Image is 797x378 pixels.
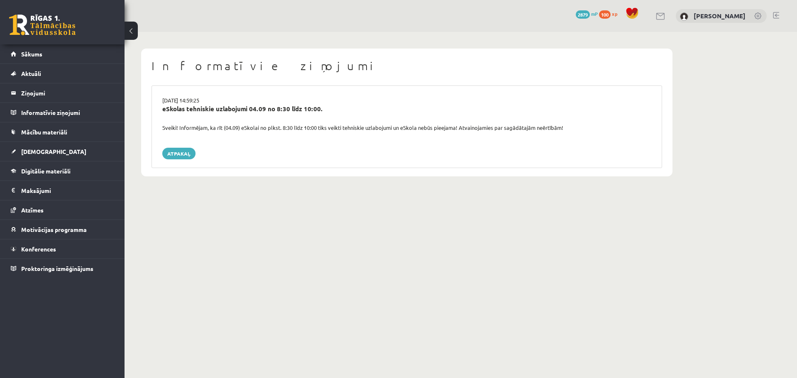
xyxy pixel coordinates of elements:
a: Maksājumi [11,181,114,200]
a: 2879 mP [576,10,598,17]
span: Digitālie materiāli [21,167,71,175]
a: Atzīmes [11,200,114,219]
h1: Informatīvie ziņojumi [152,59,662,73]
span: Konferences [21,245,56,253]
a: Konferences [11,239,114,259]
a: Ziņojumi [11,83,114,102]
span: [DEMOGRAPHIC_DATA] [21,148,86,155]
span: 100 [599,10,611,19]
legend: Informatīvie ziņojumi [21,103,114,122]
legend: Maksājumi [21,181,114,200]
span: 2879 [576,10,590,19]
span: Mācību materiāli [21,128,67,136]
span: Motivācijas programma [21,226,87,233]
a: 100 xp [599,10,621,17]
img: Dmitrijs Kolmakovs [680,12,688,21]
div: [DATE] 14:59:25 [156,96,658,105]
span: Proktoringa izmēģinājums [21,265,93,272]
div: Sveiki! Informējam, ka rīt (04.09) eSkolai no plkst. 8:30 līdz 10:00 tiks veikti tehniskie uzlabo... [156,124,658,132]
a: Motivācijas programma [11,220,114,239]
a: Rīgas 1. Tālmācības vidusskola [9,15,76,35]
div: eSkolas tehniskie uzlabojumi 04.09 no 8:30 līdz 10:00. [162,104,651,114]
a: Mācību materiāli [11,122,114,141]
legend: Ziņojumi [21,83,114,102]
span: Aktuāli [21,70,41,77]
a: [DEMOGRAPHIC_DATA] [11,142,114,161]
a: [PERSON_NAME] [694,12,746,20]
a: Atpakaļ [162,148,196,159]
a: Aktuāli [11,64,114,83]
span: xp [612,10,617,17]
a: Informatīvie ziņojumi [11,103,114,122]
a: Digitālie materiāli [11,161,114,180]
a: Sākums [11,44,114,63]
a: Proktoringa izmēģinājums [11,259,114,278]
span: Sākums [21,50,42,58]
span: mP [591,10,598,17]
span: Atzīmes [21,206,44,214]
